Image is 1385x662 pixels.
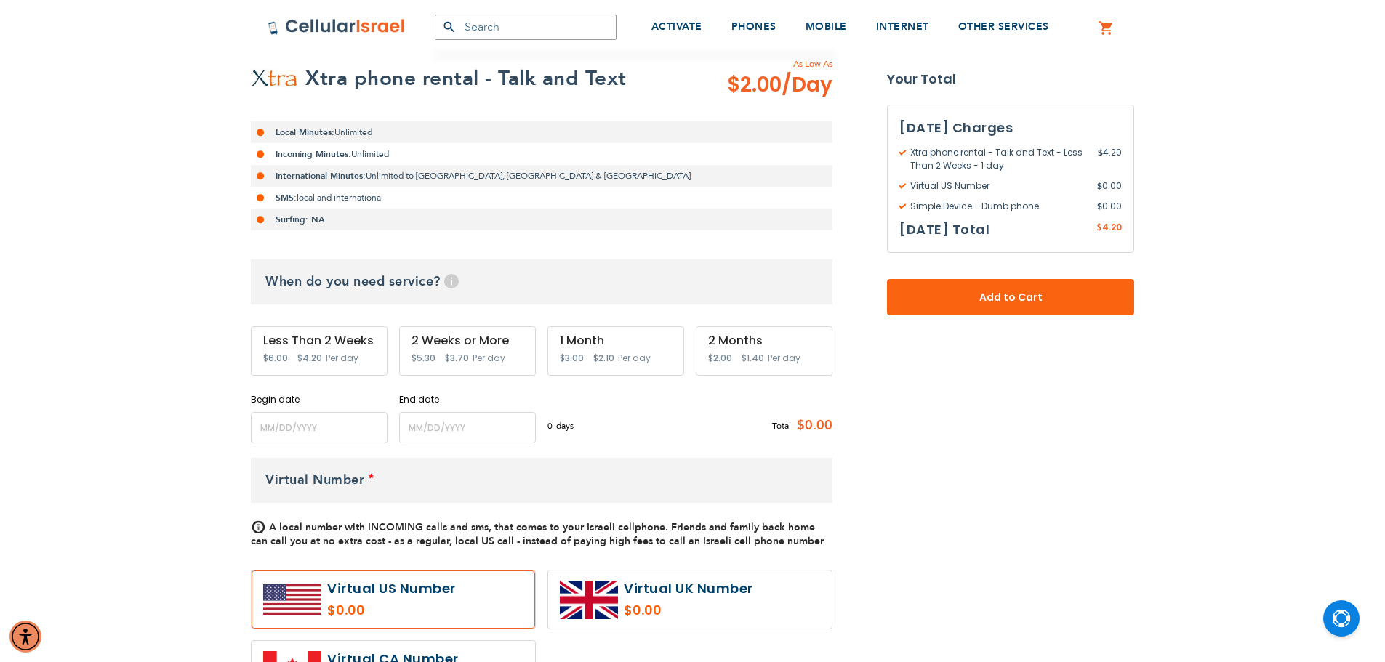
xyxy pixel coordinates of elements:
[1102,221,1122,233] span: 4.20
[251,412,388,443] input: MM/DD/YYYY
[899,219,989,241] h3: [DATE] Total
[412,352,435,364] span: $5.30
[876,20,929,33] span: INTERNET
[326,352,358,365] span: Per day
[251,393,388,406] label: Begin date
[1097,200,1122,213] span: 0.00
[251,121,832,143] li: Unlimited
[268,18,406,36] img: Cellular Israel Logo
[1098,146,1103,159] span: $
[263,334,375,347] div: Less Than 2 Weeks
[473,352,505,365] span: Per day
[297,352,322,364] span: $4.20
[1097,200,1102,213] span: $
[560,334,672,347] div: 1 Month
[742,352,764,364] span: $1.40
[556,419,574,432] span: days
[935,290,1086,305] span: Add to Cart
[445,352,469,364] span: $3.70
[782,70,832,100] span: /Day
[251,165,832,187] li: Unlimited to [GEOGRAPHIC_DATA], [GEOGRAPHIC_DATA] & [GEOGRAPHIC_DATA]
[772,419,791,432] span: Total
[399,393,536,406] label: End date
[708,352,732,364] span: $2.00
[768,352,800,365] span: Per day
[435,15,617,40] input: Search
[251,259,832,304] h3: When do you need service?
[1098,146,1122,172] span: 4.20
[265,471,364,489] span: Virtual Number
[251,520,824,548] span: A local number with INCOMING calls and sms, that comes to your Israeli cellphone. Friends and fam...
[251,69,298,88] img: Xtra phone rental - Talk and Text
[688,57,832,70] span: As Low As
[251,143,832,165] li: Unlimited
[593,352,614,364] span: $2.10
[806,20,847,33] span: MOBILE
[276,192,297,203] strong: SMS:
[731,20,776,33] span: PHONES
[887,279,1134,315] button: Add to Cart
[1096,222,1102,235] span: $
[399,412,536,443] input: MM/DD/YYYY
[618,352,651,365] span: Per day
[547,419,556,432] span: 0
[958,20,1049,33] span: OTHER SERVICES
[560,352,584,364] span: $3.00
[899,179,1097,193] span: Virtual US Number
[651,20,702,33] span: ACTIVATE
[251,187,832,209] li: local and international
[1097,179,1122,193] span: 0.00
[791,415,832,437] span: $0.00
[708,334,820,347] div: 2 Months
[899,146,1098,172] span: Xtra phone rental - Talk and Text - Less Than 2 Weeks - 1 day
[887,68,1134,90] strong: Your Total
[444,274,459,288] span: Help
[276,126,334,138] strong: Local Minutes:
[9,621,41,653] div: Accessibility Menu
[727,70,832,100] span: $2.00
[899,200,1097,213] span: Simple Device - Dumb phone
[276,170,366,182] strong: International Minutes:
[276,214,325,225] strong: Surfing: NA
[899,117,1122,139] h3: [DATE] Charges
[276,148,351,160] strong: Incoming Minutes:
[263,352,288,364] span: $6.00
[305,64,627,93] h2: Xtra phone rental - Talk and Text
[412,334,523,347] div: 2 Weeks or More
[1097,179,1102,193] span: $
